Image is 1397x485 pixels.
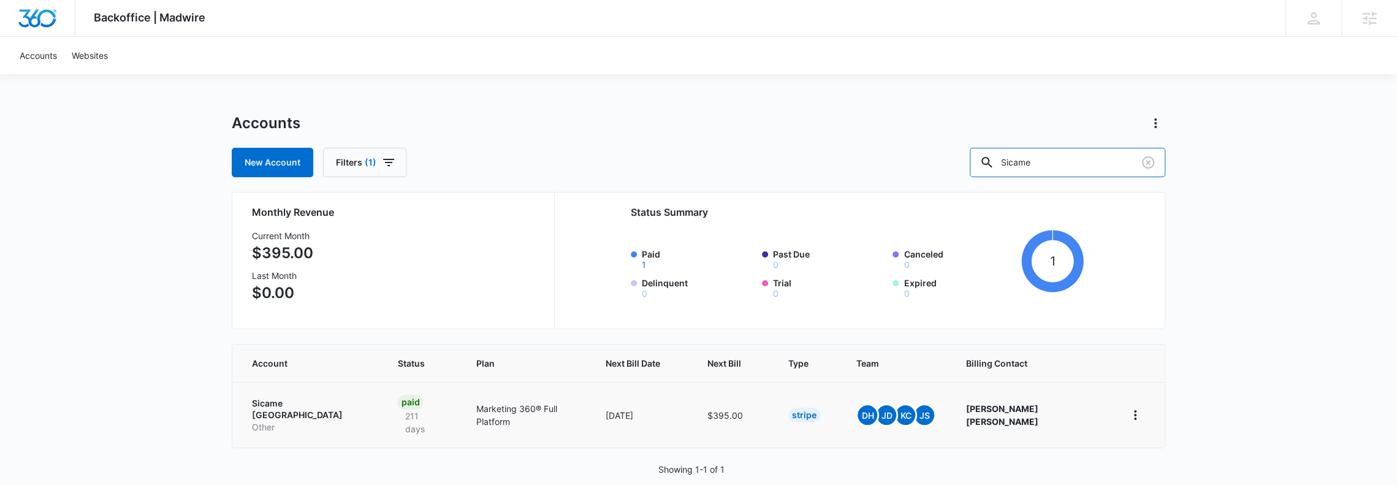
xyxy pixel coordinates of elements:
label: Paid [642,248,755,269]
span: JD [877,405,896,425]
button: Filters(1) [323,148,406,177]
span: Next Bill Date [606,357,660,370]
a: Websites [64,37,115,74]
h2: Monthly Revenue [252,205,539,220]
label: Delinquent [642,277,755,298]
input: Search [970,148,1165,177]
a: Accounts [12,37,64,74]
td: $395.00 [693,382,774,448]
span: JS [915,405,934,425]
h1: Accounts [232,114,300,132]
button: home [1125,405,1145,425]
h3: Last Month [252,269,313,282]
div: Stripe [788,408,820,422]
p: Sicame [GEOGRAPHIC_DATA] [252,397,368,421]
strong: [PERSON_NAME] [PERSON_NAME] [965,403,1038,427]
a: Sicame [GEOGRAPHIC_DATA]Other [252,397,368,433]
button: Actions [1146,113,1165,133]
label: Canceled [904,248,1016,269]
td: [DATE] [591,382,693,448]
button: Paid [642,261,646,269]
div: Paid [397,395,423,410]
span: KC [896,405,915,425]
span: Status [397,357,428,370]
h2: Status Summary [631,205,1084,220]
label: Expired [904,277,1016,298]
span: (1) [365,158,376,167]
p: $395.00 [252,242,313,264]
p: 211 days [397,410,446,435]
span: Type [788,357,809,370]
span: DH [858,405,877,425]
a: New Account [232,148,313,177]
p: $0.00 [252,282,313,304]
label: Past Due [773,248,886,269]
span: Backoffice | Madwire [94,11,205,24]
p: Showing 1-1 of 1 [658,463,725,476]
p: Other [252,421,368,433]
p: Marketing 360® Full Platform [476,402,577,428]
span: Account [252,357,350,370]
span: Next Bill [707,357,741,370]
h3: Current Month [252,229,313,242]
button: Clear [1138,153,1158,172]
label: Trial [773,277,886,298]
span: Billing Contact [965,357,1096,370]
span: Team [856,357,918,370]
tspan: 1 [1049,253,1055,269]
span: Plan [476,357,577,370]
